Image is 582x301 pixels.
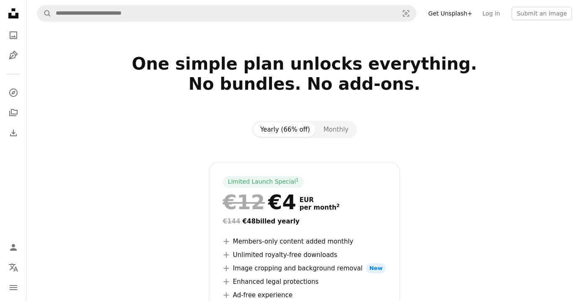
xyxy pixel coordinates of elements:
span: €12 [223,191,265,213]
sup: 1 [296,177,299,182]
li: Unlimited royalty-free downloads [223,250,386,260]
a: 1 [294,178,300,186]
div: €4 [223,191,296,213]
li: Image cropping and background removal [223,263,386,273]
li: Ad-free experience [223,290,386,300]
button: Monthly [317,122,355,137]
li: Members-only content added monthly [223,236,386,247]
a: Collections [5,104,22,121]
span: per month [300,204,340,211]
button: Search Unsplash [37,5,52,21]
h2: One simple plan unlocks everything. No bundles. No add-ons. [37,54,572,114]
div: €48 billed yearly [223,216,386,226]
a: Explore [5,84,22,101]
a: Illustrations [5,47,22,64]
li: Enhanced legal protections [223,277,386,287]
a: Home — Unsplash [5,5,22,23]
span: €144 [223,218,241,225]
button: Yearly (66% off) [253,122,317,137]
button: Visual search [396,5,416,21]
span: EUR [300,196,340,204]
a: Download History [5,125,22,141]
span: New [366,263,386,273]
sup: 2 [336,203,340,208]
button: Submit an image [512,7,572,20]
div: Limited Launch Special [223,176,304,188]
a: Get Unsplash+ [423,7,477,20]
a: Log in [477,7,505,20]
a: 2 [335,204,341,211]
button: Language [5,259,22,276]
form: Find visuals sitewide [37,5,416,22]
a: Log in / Sign up [5,239,22,256]
button: Menu [5,279,22,296]
a: Photos [5,27,22,44]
